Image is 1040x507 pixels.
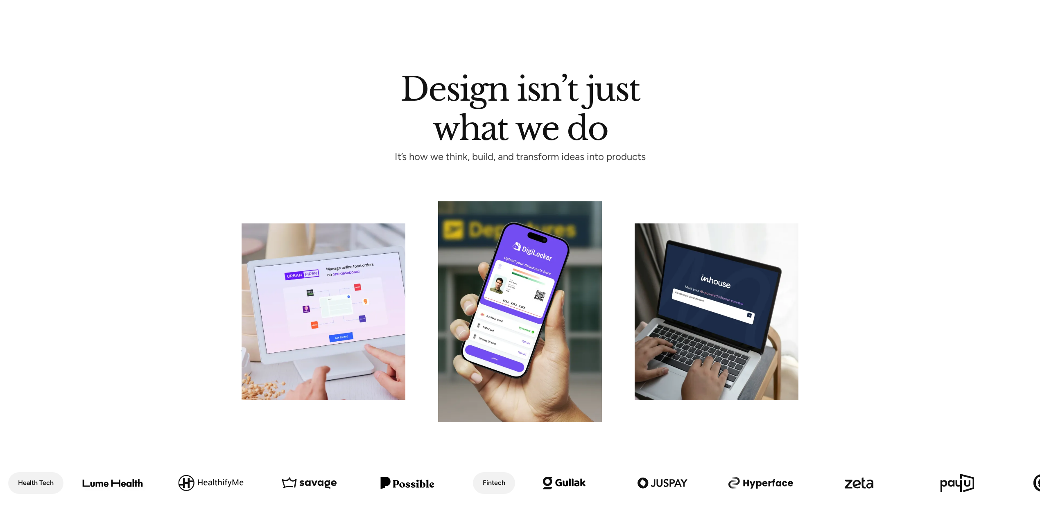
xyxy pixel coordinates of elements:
p: It’s how we think, build, and transform ideas into products [380,153,660,160]
img: card-image [635,223,798,400]
h1: Design isn’t just what we do [400,73,640,140]
div: Health Tech [18,477,54,489]
img: Robin Dhanwani's Image [438,201,602,422]
img: card-image [242,223,405,400]
div: Fintech [483,477,505,489]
